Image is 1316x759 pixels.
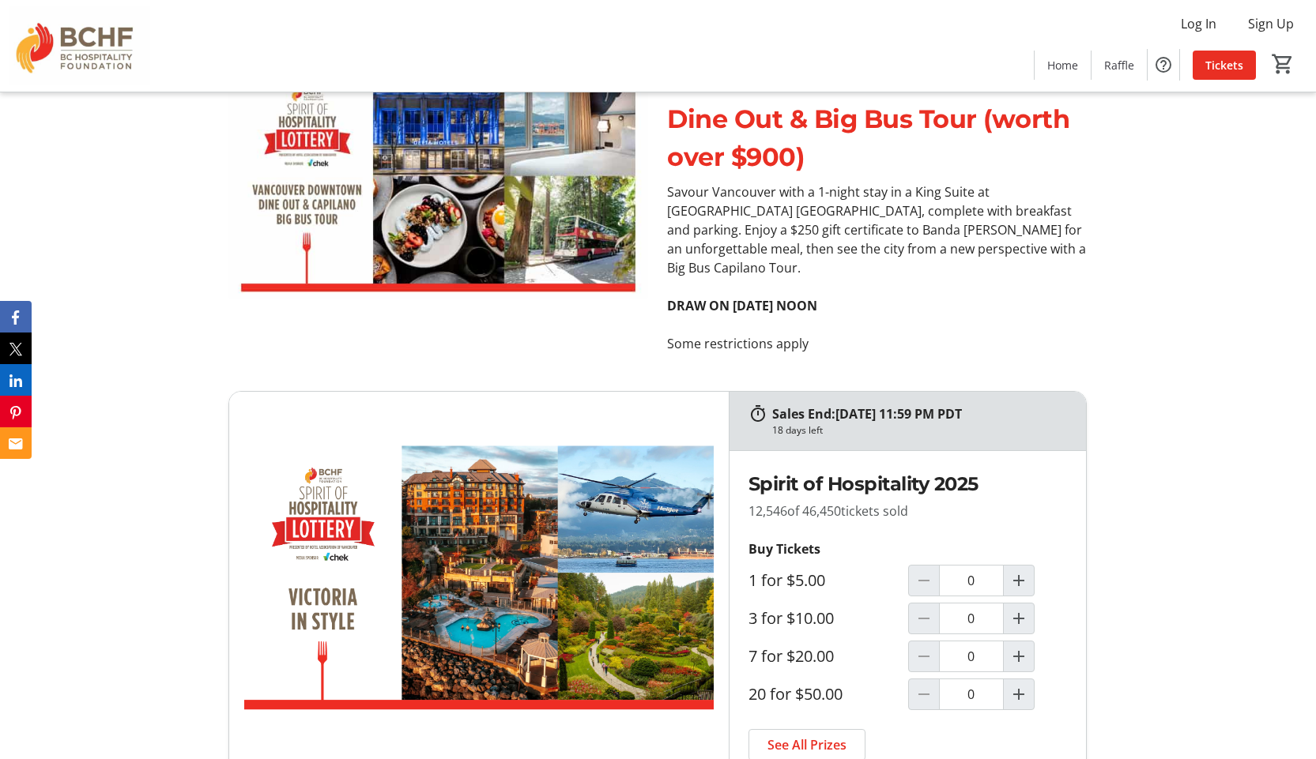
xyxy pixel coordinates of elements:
button: Increment by one [1004,565,1034,596]
button: Log In [1168,11,1229,36]
strong: Buy Tickets [748,540,820,558]
a: Tickets [1193,51,1256,80]
label: 3 for $10.00 [748,609,834,628]
span: Log In [1181,14,1216,33]
p: Savour Vancouver with a 1-night stay in a King Suite at [GEOGRAPHIC_DATA] [GEOGRAPHIC_DATA], comp... [667,182,1087,277]
span: Sign Up [1248,14,1294,33]
p: Prize # 14 Vancouver Downtown Dine Out & Big Bus Tour (worth over $900) [667,62,1087,176]
span: of 46,450 [787,502,841,520]
button: Increment by one [1004,679,1034,709]
button: Sign Up [1235,11,1307,36]
h2: Spirit of Hospitality 2025 [748,470,1068,498]
span: Home [1047,57,1078,73]
label: 1 for $5.00 [748,571,825,590]
p: 12,546 tickets sold [748,502,1068,520]
button: Cart [1269,50,1297,78]
button: Increment by one [1004,603,1034,633]
span: Raffle [1104,57,1134,73]
span: Tickets [1205,57,1243,73]
p: Some restrictions apply [667,334,1087,353]
img: BC Hospitality Foundation's Logo [9,6,150,85]
button: Help [1148,49,1179,81]
span: See All Prizes [767,735,847,754]
img: undefined [228,62,648,299]
label: 7 for $20.00 [748,647,834,666]
strong: DRAW ON [DATE] NOON [667,297,817,314]
a: Home [1035,51,1091,80]
label: 20 for $50.00 [748,685,843,704]
span: [DATE] 11:59 PM PDT [835,405,962,423]
a: Raffle [1092,51,1147,80]
span: Sales End: [772,405,835,423]
button: Increment by one [1004,641,1034,671]
div: 18 days left [772,423,823,438]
